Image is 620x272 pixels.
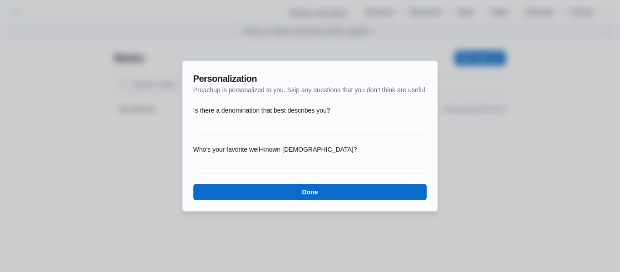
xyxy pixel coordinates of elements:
[193,85,427,95] p: Preachup is personalized to you. Skip any questions that you don't think are useful.
[575,227,609,261] iframe: Drift Widget Chat Controller
[193,106,330,115] label: Is there a denomination that best describes you?
[193,72,427,85] h4: Personalization
[193,184,427,200] button: Done
[193,145,357,154] label: Who's your favorite well-known [DEMOGRAPHIC_DATA]?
